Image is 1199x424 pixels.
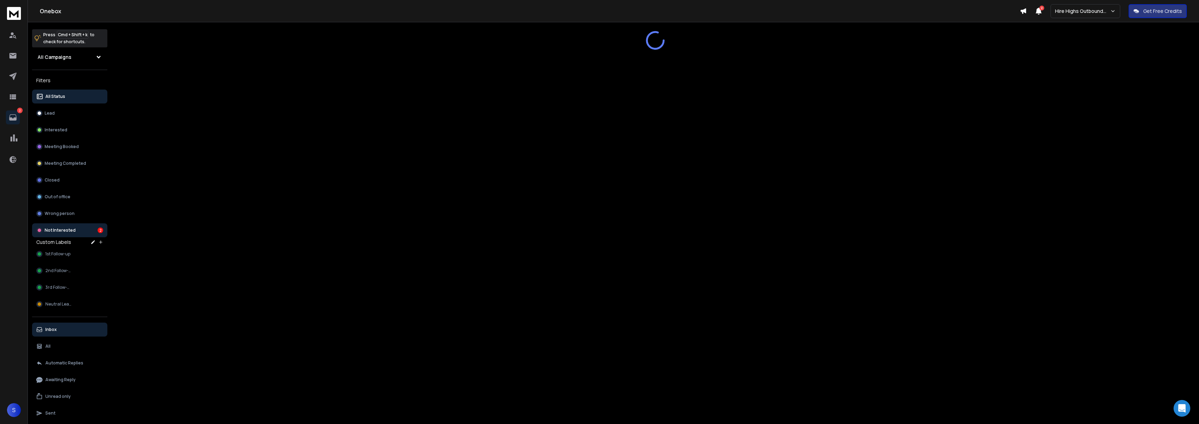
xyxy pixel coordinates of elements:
[38,54,71,61] h1: All Campaigns
[32,264,107,278] button: 2nd Follow-up
[1174,400,1190,417] div: Open Intercom Messenger
[7,403,21,417] button: S
[32,373,107,387] button: Awaiting Reply
[32,190,107,204] button: Out of office
[45,211,75,216] p: Wrong person
[45,268,74,273] span: 2nd Follow-up
[45,194,70,200] p: Out of office
[45,94,65,99] p: All Status
[32,297,107,311] button: Neutral Leads
[32,406,107,420] button: Sent
[45,377,76,383] p: Awaiting Reply
[45,360,83,366] p: Automatic Replies
[45,144,79,149] p: Meeting Booked
[43,31,94,45] p: Press to check for shortcuts.
[32,280,107,294] button: 3rd Follow-up
[32,223,107,237] button: Not Interested2
[36,239,71,246] h3: Custom Labels
[45,327,57,332] p: Inbox
[32,356,107,370] button: Automatic Replies
[98,228,103,233] div: 2
[32,173,107,187] button: Closed
[45,285,72,290] span: 3rd Follow-up
[45,344,51,349] p: All
[32,140,107,154] button: Meeting Booked
[1055,8,1110,15] p: Hire Highs Outbound Engine
[32,106,107,120] button: Lead
[7,7,21,20] img: logo
[45,161,86,166] p: Meeting Completed
[45,177,60,183] p: Closed
[32,323,107,337] button: Inbox
[57,31,89,39] span: Cmd + Shift + k
[1129,4,1187,18] button: Get Free Credits
[45,228,76,233] p: Not Interested
[32,90,107,103] button: All Status
[1143,8,1182,15] p: Get Free Credits
[32,207,107,221] button: Wrong person
[32,123,107,137] button: Interested
[45,410,55,416] p: Sent
[32,247,107,261] button: 1st Follow-up
[45,110,55,116] p: Lead
[17,108,23,113] p: 2
[32,390,107,403] button: Unread only
[32,76,107,85] h3: Filters
[40,7,1020,15] h1: Onebox
[45,127,67,133] p: Interested
[45,394,71,399] p: Unread only
[6,110,20,124] a: 2
[45,251,70,257] span: 1st Follow-up
[45,301,74,307] span: Neutral Leads
[1039,6,1044,10] span: 2
[32,156,107,170] button: Meeting Completed
[32,50,107,64] button: All Campaigns
[32,339,107,353] button: All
